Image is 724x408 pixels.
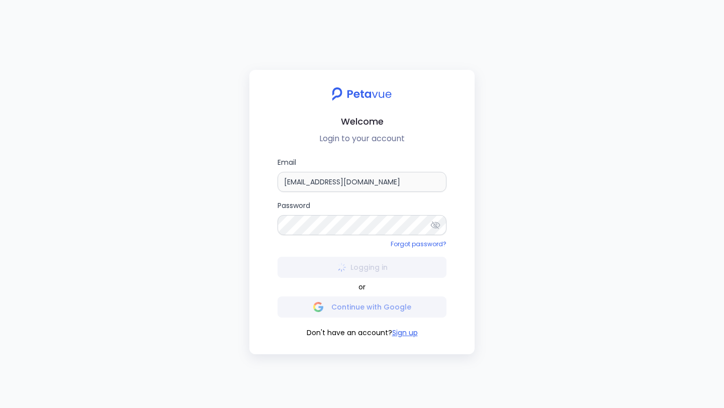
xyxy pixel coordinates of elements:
[257,133,467,145] p: Login to your account
[278,215,446,235] input: Password
[278,172,446,192] input: Email
[257,114,467,129] h2: Welcome
[325,82,398,106] img: petavue logo
[278,157,446,192] label: Email
[278,200,446,235] label: Password
[392,328,418,338] button: Sign up
[391,240,446,248] a: Forgot password?
[358,282,366,292] span: or
[307,328,392,338] span: Don't have an account?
